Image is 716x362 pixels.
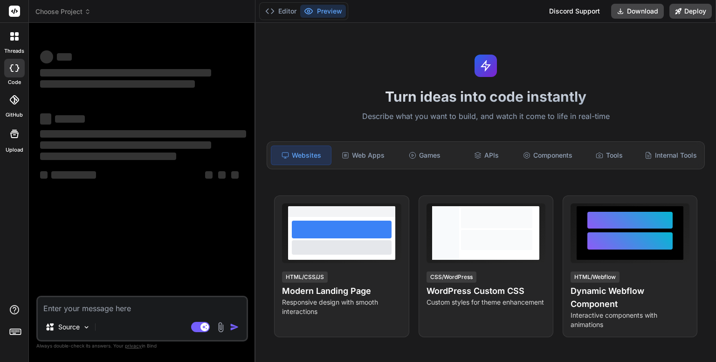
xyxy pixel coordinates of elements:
span: ‌ [40,113,51,125]
span: ‌ [51,171,96,179]
div: HTML/CSS/JS [282,271,328,283]
p: Source [58,322,80,332]
span: Choose Project [35,7,91,16]
span: ‌ [40,50,53,63]
h4: Modern Landing Page [282,285,401,298]
span: ‌ [57,53,72,61]
div: Internal Tools [641,146,701,165]
h4: Dynamic Webflow Component [571,285,689,311]
label: code [8,78,21,86]
img: Pick Models [83,323,90,331]
span: ‌ [205,171,213,179]
p: Interactive components with animations [571,311,689,329]
img: icon [230,322,239,332]
div: CSS/WordPress [427,271,476,283]
span: ‌ [55,115,85,123]
div: Websites [271,146,331,165]
label: Upload [6,146,23,154]
h4: WordPress Custom CSS [427,285,545,298]
button: Preview [300,5,346,18]
div: Web Apps [333,146,393,165]
p: Always double-check its answers. Your in Bind [36,341,248,350]
span: privacy [125,343,142,348]
div: HTML/Webflow [571,271,620,283]
div: Components [518,146,578,165]
button: Download [611,4,664,19]
span: ‌ [218,171,226,179]
p: Describe what you want to build, and watch it come to life in real-time [261,111,710,123]
span: ‌ [40,141,211,149]
p: Custom styles for theme enhancement [427,298,545,307]
div: Discord Support [544,4,606,19]
span: ‌ [231,171,239,179]
img: attachment [215,322,226,333]
span: ‌ [40,171,48,179]
h1: Turn ideas into code instantly [261,88,710,105]
div: Tools [579,146,639,165]
span: ‌ [40,80,195,88]
span: ‌ [40,69,211,77]
label: GitHub [6,111,23,119]
div: APIs [456,146,516,165]
div: Games [395,146,454,165]
button: Deploy [669,4,712,19]
p: Responsive design with smooth interactions [282,298,401,316]
span: ‌ [40,130,246,138]
button: Editor [262,5,300,18]
span: ‌ [40,153,176,160]
label: threads [4,47,24,55]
